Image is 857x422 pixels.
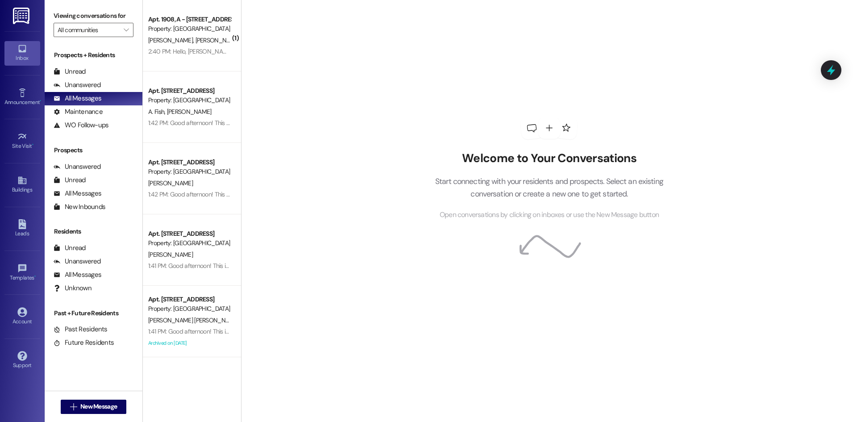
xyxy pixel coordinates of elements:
a: Account [4,305,40,329]
p: Start connecting with your residents and prospects. Select an existing conversation or create a n... [421,175,677,201]
span: [PERSON_NAME] [195,36,240,44]
div: All Messages [54,270,101,280]
div: Unread [54,243,86,253]
div: Property: [GEOGRAPHIC_DATA] [148,24,231,33]
div: Unread [54,175,86,185]
div: Apt. 1908, A - [STREET_ADDRESS] [148,15,231,24]
div: Property: [GEOGRAPHIC_DATA] [148,167,231,176]
span: • [40,98,41,104]
a: Templates • [4,261,40,285]
a: Inbox [4,41,40,65]
span: New Message [80,402,117,411]
div: Apt. [STREET_ADDRESS] [148,158,231,167]
a: Support [4,348,40,372]
div: Apt. [STREET_ADDRESS] [148,229,231,238]
div: New Inbounds [54,202,105,212]
div: Archived on [DATE] [147,338,232,349]
div: All Messages [54,94,101,103]
label: Viewing conversations for [54,9,133,23]
i:  [70,403,77,410]
span: A. Fish [148,108,167,116]
div: Property: [GEOGRAPHIC_DATA] [148,96,231,105]
span: • [32,142,33,148]
div: 2:40 PM: Hello, [PERSON_NAME] and I are planning on getting a puppy on [DATE]. It will be a Berne... [148,47,592,55]
span: • [34,273,36,280]
div: Prospects [45,146,142,155]
a: Buildings [4,173,40,197]
span: Open conversations by clicking on inboxes or use the New Message button [440,209,659,221]
span: [PERSON_NAME] [167,108,212,116]
div: Maintenance [54,107,103,117]
div: Apt. [STREET_ADDRESS] [148,295,231,304]
div: Property: [GEOGRAPHIC_DATA] [148,304,231,313]
div: Unanswered [54,80,101,90]
div: All Messages [54,189,101,198]
a: Site Visit • [4,129,40,153]
span: [PERSON_NAME] [148,36,196,44]
span: [PERSON_NAME] [PERSON_NAME] [148,316,241,324]
button: New Message [61,400,127,414]
div: Unread [54,67,86,76]
div: Residents [45,227,142,236]
span: [PERSON_NAME] [148,251,193,259]
input: All communities [58,23,119,37]
img: ResiDesk Logo [13,8,31,24]
div: Unknown [54,284,92,293]
div: Apt. [STREET_ADDRESS] [148,86,231,96]
div: WO Follow-ups [54,121,108,130]
div: Unanswered [54,162,101,171]
i:  [124,26,129,33]
div: Past + Future Residents [45,309,142,318]
div: Future Residents [54,338,114,347]
div: Past Residents [54,325,108,334]
span: [PERSON_NAME] [148,179,193,187]
div: Unanswered [54,257,101,266]
a: Leads [4,217,40,241]
div: Property: [GEOGRAPHIC_DATA] [148,238,231,248]
div: Prospects + Residents [45,50,142,60]
h2: Welcome to Your Conversations [421,151,677,166]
